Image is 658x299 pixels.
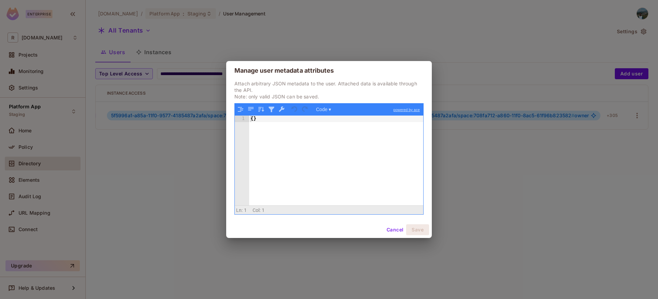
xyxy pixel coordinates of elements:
[290,105,299,114] button: Undo last action (Ctrl+Z)
[235,116,249,122] div: 1
[262,207,265,213] span: 1
[406,224,429,235] button: Save
[384,224,406,235] button: Cancel
[257,105,266,114] button: Sort contents
[390,104,423,116] a: powered by ace
[277,105,286,114] button: Repair JSON: fix quotes and escape characters, remove comments and JSONP notation, turn JavaScrip...
[267,105,276,114] button: Filter, sort, or transform contents
[314,105,333,114] button: Code ▾
[226,61,432,80] h2: Manage user metadata attributes
[236,207,243,213] span: Ln:
[253,207,261,213] span: Col:
[244,207,247,213] span: 1
[246,105,255,114] button: Compact JSON data, remove all whitespaces (Ctrl+Shift+I)
[301,105,309,114] button: Redo (Ctrl+Shift+Z)
[234,80,424,100] p: Attach arbitrary JSON metadata to the user. Attached data is available through the API. Note: onl...
[236,105,245,114] button: Format JSON data, with proper indentation and line feeds (Ctrl+I)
